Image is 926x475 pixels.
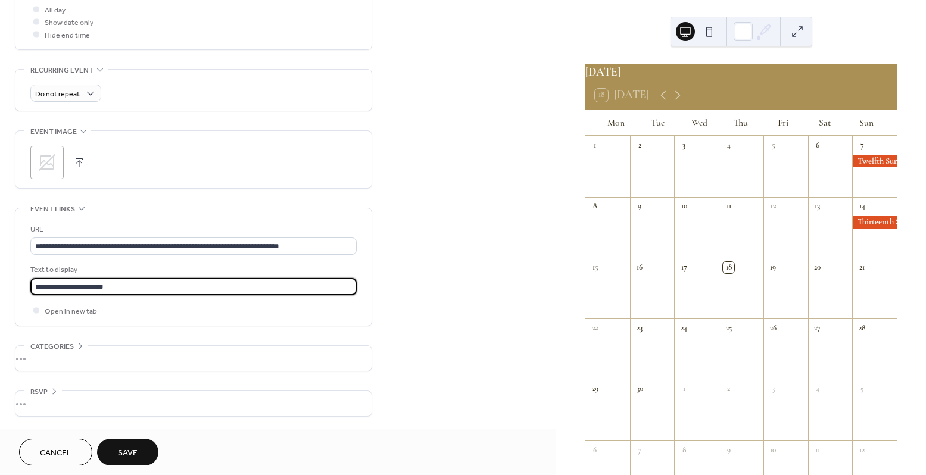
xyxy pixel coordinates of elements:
div: 26 [768,323,778,334]
div: Mon [595,110,637,136]
div: 25 [723,323,734,334]
div: 8 [679,445,690,455]
span: Hide end time [45,29,90,42]
div: 28 [856,323,867,334]
div: 5 [856,384,867,395]
div: 10 [679,201,690,212]
div: 10 [768,445,778,455]
span: Cancel [40,447,71,460]
div: 30 [634,384,645,395]
div: 16 [634,262,645,273]
span: RSVP [30,386,48,398]
span: Save [118,447,138,460]
div: 5 [768,140,778,151]
div: 9 [634,201,645,212]
button: Cancel [19,439,92,465]
div: Thu [720,110,762,136]
span: Do not repeat [35,87,80,101]
div: 13 [812,201,823,212]
div: URL [30,223,354,236]
div: 1 [590,140,600,151]
div: 23 [634,323,645,334]
div: 18 [723,262,734,273]
span: Open in new tab [45,305,97,318]
button: Save [97,439,158,465]
div: 4 [812,384,823,395]
div: Thirteenth Sunday After Trinity [852,216,897,228]
div: 21 [856,262,867,273]
div: Tue [637,110,678,136]
div: Twelfth Sunday After Trinity [852,155,897,167]
div: 3 [679,140,690,151]
span: All day [45,4,66,17]
div: ••• [15,346,372,371]
div: 14 [856,201,867,212]
div: 20 [812,262,823,273]
div: 9 [723,445,734,455]
span: Event links [30,203,75,215]
div: ; [30,146,64,179]
div: Sat [804,110,846,136]
div: 22 [590,323,600,334]
div: 8 [590,201,600,212]
div: 7 [634,445,645,455]
div: 12 [768,201,778,212]
div: Text to display [30,264,354,276]
div: 12 [856,445,867,455]
div: Wed [678,110,720,136]
div: 3 [768,384,778,395]
div: 1 [679,384,690,395]
div: 11 [723,201,734,212]
span: Categories [30,340,74,353]
div: 11 [812,445,823,455]
div: ••• [15,391,372,416]
div: 7 [856,140,867,151]
div: [DATE] [585,64,897,81]
div: 6 [590,445,600,455]
div: 19 [768,262,778,273]
div: Fri [762,110,804,136]
div: Sun [846,110,887,136]
div: 24 [679,323,690,334]
div: 2 [723,384,734,395]
div: 6 [812,140,823,151]
div: 4 [723,140,734,151]
span: Event image [30,126,77,138]
span: Show date only [45,17,93,29]
div: 15 [590,262,600,273]
div: 27 [812,323,823,334]
span: Recurring event [30,64,93,77]
div: 2 [634,140,645,151]
div: 17 [679,262,690,273]
div: 29 [590,384,600,395]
